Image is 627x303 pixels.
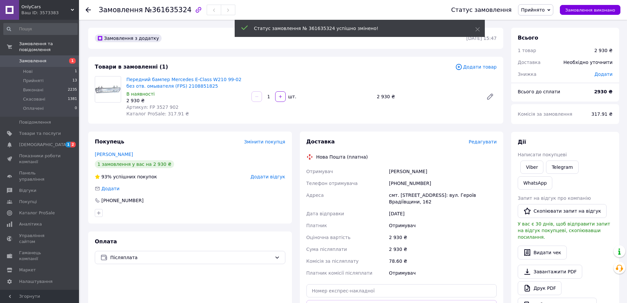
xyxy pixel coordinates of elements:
[95,173,157,180] div: успішних покупок
[23,78,43,84] span: Прийняті
[388,267,498,279] div: Отримувач
[23,87,43,93] span: Виконані
[126,77,242,89] a: Передний бампер Mercedes E-Class W210 99-02 без отв. омывателя (FPS) 2108851825
[19,267,36,273] span: Маркет
[306,181,358,186] span: Телефон отримувача
[95,238,117,245] span: Оплата
[75,69,77,75] span: 1
[388,243,498,255] div: 2 930 ₴
[286,93,297,100] div: шт.
[388,255,498,267] div: 78.60 ₴
[3,23,78,35] input: Пошук
[546,161,578,174] a: Telegram
[306,138,335,145] span: Доставка
[110,254,272,261] span: Післяплата
[306,235,351,240] span: Оціночна вартість
[518,281,562,295] a: Друк PDF
[560,5,620,15] button: Замовлення виконано
[21,10,79,16] div: Ваш ID: 3573383
[19,131,61,136] span: Товари та послуги
[72,78,77,84] span: 13
[19,279,53,285] span: Налаштування
[518,265,582,279] a: Завантажити PDF
[560,55,616,70] div: Необхідно уточнити
[145,6,192,14] span: №361635324
[594,72,613,77] span: Додати
[19,233,61,245] span: Управління сайтом
[99,6,143,14] span: Замовлення
[70,142,76,147] span: 2
[518,111,572,117] span: Комісія за замовлення
[483,90,497,103] a: Редагувати
[250,174,285,179] span: Додати відгук
[518,48,536,53] span: 1 товар
[306,169,333,174] span: Отримувач
[518,89,560,94] span: Всього до сплати
[306,223,327,228] span: Платник
[68,96,77,102] span: 1381
[95,85,121,94] img: Передний бампер Mercedes E-Class W210 99-02 без отв. омывателя (FPS) 2108851825
[388,220,498,231] div: Отримувач
[518,204,607,218] button: Скопіювати запит на відгук
[19,58,46,64] span: Замовлення
[306,284,497,297] input: Номер експрес-накладної
[518,139,526,145] span: Дії
[306,193,324,198] span: Адреса
[95,64,168,70] span: Товари в замовленні (1)
[19,41,79,53] span: Замовлення та повідомлення
[518,246,567,259] button: Видати чек
[19,199,37,205] span: Покупці
[518,60,540,65] span: Доставка
[315,154,370,160] div: Нова Пошта (платна)
[306,247,347,252] span: Сума післяплати
[388,189,498,208] div: смт. [STREET_ADDRESS]: вул. Героїв Врадіївщини, 162
[19,210,55,216] span: Каталог ProSale
[521,7,545,13] span: Прийнято
[101,174,112,179] span: 93%
[388,208,498,220] div: [DATE]
[374,92,481,101] div: 2 930 ₴
[518,72,536,77] span: Знижка
[306,270,373,276] span: Платник комісії післяплати
[19,119,51,125] span: Повідомлення
[306,258,359,264] span: Комісія за післяплату
[101,186,119,191] span: Додати
[19,170,61,182] span: Панель управління
[455,63,497,71] span: Додати товар
[594,47,613,54] div: 2 930 ₴
[518,196,591,201] span: Запит на відгук про компанію
[244,139,285,144] span: Змінити покупця
[518,35,538,41] span: Всього
[451,7,512,13] div: Статус замовлення
[19,153,61,165] span: Показники роботи компанії
[518,152,567,157] span: Написати покупцеві
[23,69,33,75] span: Нові
[126,91,155,97] span: В наявності
[95,152,133,157] a: [PERSON_NAME]
[65,142,71,147] span: 1
[126,111,189,116] span: Каталог ProSale: 317.91 ₴
[591,111,613,117] span: 317.91 ₴
[95,138,124,145] span: Покупець
[388,166,498,177] div: [PERSON_NAME]
[23,106,44,111] span: Оплачені
[520,161,543,174] a: Viber
[254,25,459,32] div: Статус замовлення № 361635324 успішно змінено!
[75,106,77,111] span: 0
[101,197,144,204] div: [PHONE_NUMBER]
[19,188,36,194] span: Відгуки
[69,58,76,64] span: 1
[68,87,77,93] span: 2235
[21,4,71,10] span: OnlyCars
[469,139,497,144] span: Редагувати
[95,160,174,168] div: 1 замовлення у вас на 2 930 ₴
[518,176,552,190] a: WhatsApp
[518,221,610,240] span: У вас є 30 днів, щоб відправити запит на відгук покупцеві, скопіювавши посилання.
[19,221,42,227] span: Аналітика
[594,89,613,94] b: 2930 ₴
[388,231,498,243] div: 2 930 ₴
[306,211,344,216] span: Дата відправки
[95,34,162,42] div: Замовлення з додатку
[19,142,68,148] span: [DEMOGRAPHIC_DATA]
[23,96,45,102] span: Скасовані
